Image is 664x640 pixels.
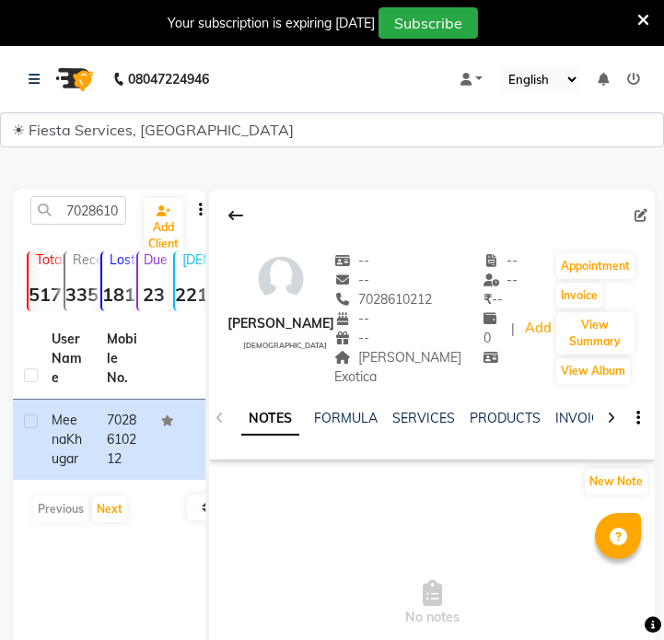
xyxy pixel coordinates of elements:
img: logo [47,53,99,105]
a: NOTES [241,402,299,436]
button: View Album [556,358,630,384]
th: User Name [41,319,96,400]
p: Recent [73,251,97,268]
span: | [511,320,515,339]
span: -- [334,330,369,346]
a: Add Client [144,198,183,257]
div: Back to Client [216,198,255,233]
strong: 23 [138,283,169,306]
span: Meena [52,412,77,448]
span: [PERSON_NAME] Exotica [334,349,461,385]
span: 7028610212 [334,291,432,308]
span: -- [334,252,369,269]
button: Invoice [556,283,602,308]
span: [DEMOGRAPHIC_DATA] [243,341,327,350]
span: -- [334,272,369,288]
span: -- [334,310,369,327]
button: Subscribe [379,7,478,39]
a: PRODUCTS [470,410,541,426]
a: FORMULA [314,410,378,426]
span: ₹ [483,291,492,308]
b: 08047224946 [128,53,209,105]
strong: 1816 [102,283,134,306]
p: [DEMOGRAPHIC_DATA] [182,251,206,268]
button: Next [92,496,127,522]
img: avatar [253,251,309,307]
span: Khugar [52,431,82,467]
td: 7028610212 [96,400,151,480]
p: Due [142,251,169,268]
a: INVOICES [555,410,616,426]
button: Appointment [556,253,635,279]
strong: 335 [65,283,97,306]
p: Total [36,251,60,268]
span: -- [483,272,518,288]
a: Add [522,316,554,342]
span: -- [483,291,503,308]
span: -- [483,252,518,269]
strong: 5177 [29,283,60,306]
p: Lost [110,251,134,268]
strong: 221 [175,283,206,306]
span: 0 [483,310,504,346]
div: Your subscription is expiring [DATE] [168,14,375,33]
th: Mobile No. [96,319,151,400]
a: SERVICES [392,410,455,426]
div: [PERSON_NAME] [227,314,334,333]
button: View Summary [556,312,635,355]
input: Search by Name/Mobile/Email/Code [30,196,126,225]
button: New Note [585,469,647,495]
